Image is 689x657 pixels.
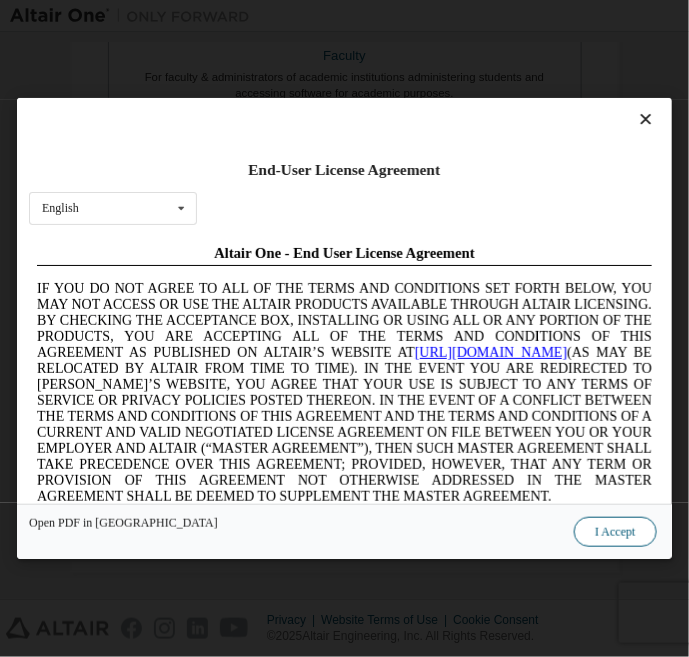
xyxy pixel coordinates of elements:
span: IF YOU DO NOT AGREE TO ALL OF THE TERMS AND CONDITIONS SET FORTH BELOW, YOU MAY NOT ACCESS OR USE... [8,44,623,267]
span: Lore Ipsumd Sit Ame Cons Adipisc Elitseddo (“Eiusmodte”) in utlabor Etdolo Magnaaliqua Eni. (“Adm... [8,284,623,523]
span: Altair One - End User License Agreement [185,8,446,24]
a: Open PDF in [GEOGRAPHIC_DATA] [29,517,218,529]
button: I Accept [574,517,656,547]
div: English [42,203,79,215]
a: [URL][DOMAIN_NAME] [386,108,538,123]
div: End-User License Agreement [29,160,660,180]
